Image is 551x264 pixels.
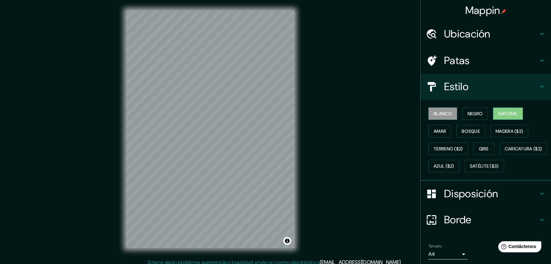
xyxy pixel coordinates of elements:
font: Negro [468,111,483,117]
font: Disposición [444,187,498,201]
font: Amar [434,128,446,134]
button: Natural [493,107,523,120]
button: Azul ($2) [428,160,459,172]
div: Estilo [421,74,551,100]
font: Azul ($2) [434,163,454,169]
font: Ubicación [444,27,490,41]
canvas: Mapa [126,10,294,248]
button: Blanco [428,107,457,120]
font: A4 [428,251,435,257]
font: Satélite ($3) [470,163,499,169]
font: Patas [444,54,470,67]
font: Bosque [462,128,480,134]
button: Negro [462,107,488,120]
button: Amar [428,125,451,137]
font: Terreno ($2) [434,146,463,152]
button: Madera ($2) [490,125,528,137]
button: Bosque [456,125,485,137]
font: Madera ($2) [496,128,523,134]
font: Borde [444,213,471,227]
button: Gris [473,143,494,155]
div: Disposición [421,181,551,207]
font: Tamaño [428,243,442,249]
button: Activar o desactivar atribución [283,237,291,245]
iframe: Lanzador de widgets de ayuda [493,239,544,257]
div: Borde [421,207,551,233]
button: Caricatura ($2) [499,143,547,155]
div: A4 [428,249,468,259]
font: Estilo [444,80,469,93]
font: Caricatura ($2) [505,146,542,152]
div: Ubicación [421,21,551,47]
img: pin-icon.png [501,9,506,14]
div: Patas [421,48,551,74]
font: Natural [498,111,518,117]
button: Terreno ($2) [428,143,468,155]
font: Blanco [434,111,452,117]
button: Satélite ($3) [465,160,504,172]
font: Gris [479,146,489,152]
font: Mappin [465,4,500,17]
